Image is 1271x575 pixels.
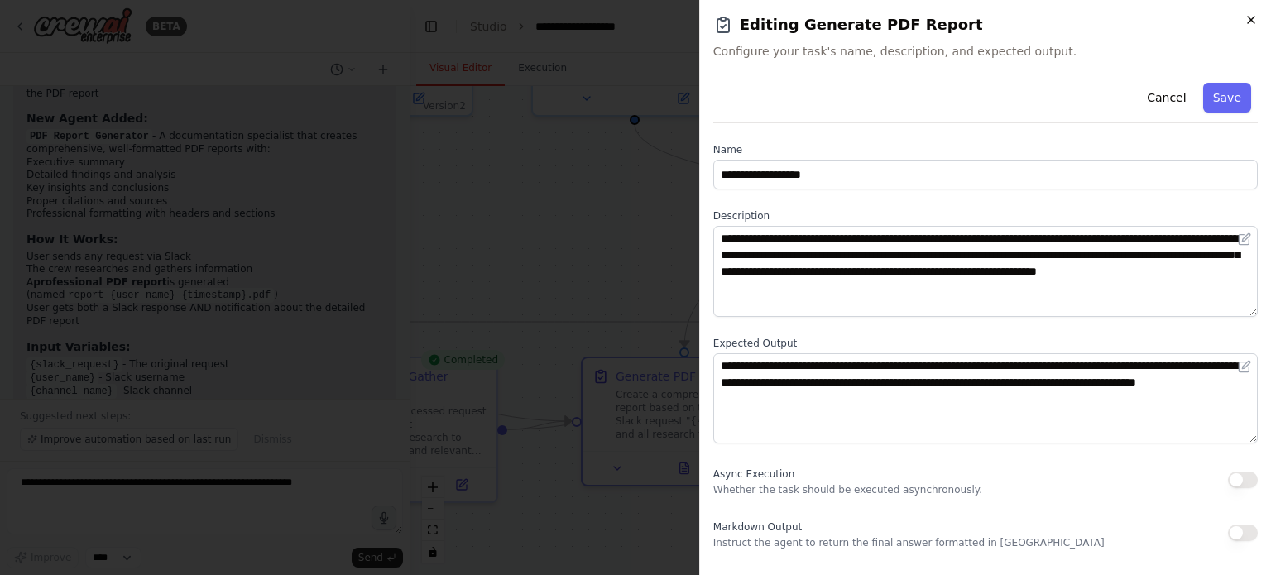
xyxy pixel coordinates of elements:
[1235,357,1254,376] button: Open in editor
[713,143,1258,156] label: Name
[713,13,1258,36] h2: Editing Generate PDF Report
[713,521,802,533] span: Markdown Output
[1235,229,1254,249] button: Open in editor
[713,468,794,480] span: Async Execution
[1203,83,1251,113] button: Save
[713,337,1258,350] label: Expected Output
[713,483,982,496] p: Whether the task should be executed asynchronously.
[713,209,1258,223] label: Description
[1137,83,1196,113] button: Cancel
[713,43,1258,60] span: Configure your task's name, description, and expected output.
[713,536,1105,549] p: Instruct the agent to return the final answer formatted in [GEOGRAPHIC_DATA]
